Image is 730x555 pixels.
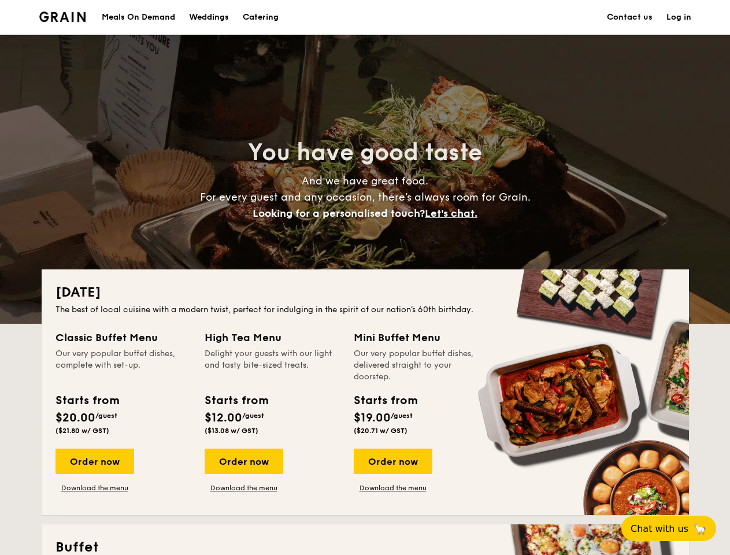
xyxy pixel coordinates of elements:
[55,330,191,346] div: Classic Buffet Menu
[253,207,425,220] span: Looking for a personalised touch?
[621,516,716,541] button: Chat with us🦙
[39,12,86,22] a: Logotype
[205,348,340,383] div: Delight your guests with our light and tasty bite-sized treats.
[354,483,432,493] a: Download the menu
[55,304,675,316] div: The best of local cuisine with a modern twist, perfect for indulging in the spirit of our nation’...
[391,412,413,420] span: /guest
[55,483,134,493] a: Download the menu
[95,412,117,420] span: /guest
[354,330,489,346] div: Mini Buffet Menu
[55,411,95,425] span: $20.00
[693,522,707,535] span: 🦙
[55,449,134,474] div: Order now
[55,283,675,302] h2: [DATE]
[354,411,391,425] span: $19.00
[205,392,268,409] div: Starts from
[205,427,258,435] span: ($13.08 w/ GST)
[205,449,283,474] div: Order now
[354,427,407,435] span: ($20.71 w/ GST)
[55,392,118,409] div: Starts from
[200,175,531,220] span: And we have great food. For every guest and any occasion, there’s always room for Grain.
[354,449,432,474] div: Order now
[39,12,86,22] img: Grain
[205,330,340,346] div: High Tea Menu
[354,392,417,409] div: Starts from
[55,348,191,383] div: Our very popular buffet dishes, complete with set-up.
[425,207,477,220] span: Let's chat.
[631,523,688,534] span: Chat with us
[242,412,264,420] span: /guest
[248,139,482,166] span: You have good taste
[205,483,283,493] a: Download the menu
[55,427,109,435] span: ($21.80 w/ GST)
[354,348,489,383] div: Our very popular buffet dishes, delivered straight to your doorstep.
[205,411,242,425] span: $12.00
